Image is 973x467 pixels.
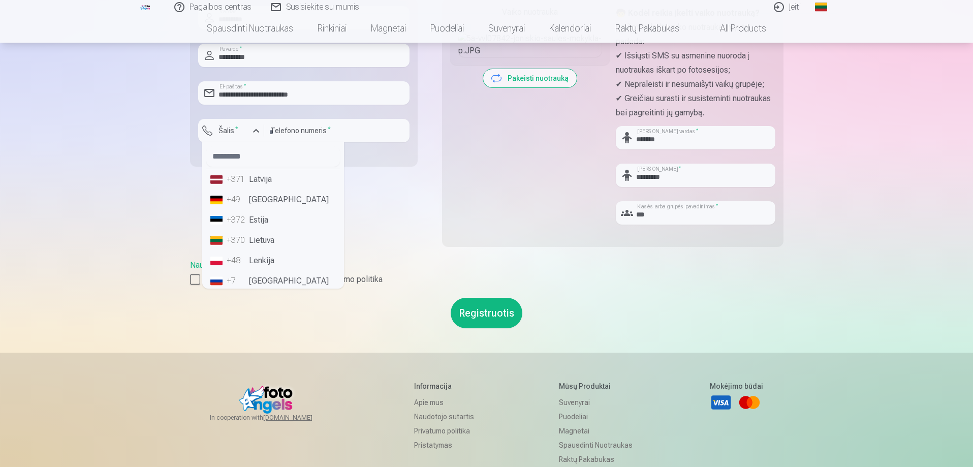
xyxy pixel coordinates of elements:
img: /fa2 [140,4,151,10]
div: , [190,259,783,286]
li: [GEOGRAPHIC_DATA] [206,190,340,210]
a: Raktų pakabukas [603,14,692,43]
a: Puodeliai [418,14,476,43]
a: Suvenyrai [476,14,537,43]
a: Mastercard [738,391,761,414]
p: ✔ Išsiųsti SMS su asmenine nuoroda į nuotraukas iškart po fotosesijos; [616,49,775,77]
img: 5a-vvl07842-joniskio-saules-mokykla-p.JPG [458,33,602,57]
p: ✔ Greičiau surasti ir susisteminti nuotraukas bei pagreitinti jų gamybą. [616,91,775,120]
li: [GEOGRAPHIC_DATA] [206,271,340,291]
a: Magnetai [359,14,418,43]
div: +371 [227,173,247,185]
span: In cooperation with [210,414,337,422]
a: Magnetai [559,424,633,438]
div: [PERSON_NAME] yra privalomas [198,142,264,159]
a: Spausdinti nuotraukas [559,438,633,452]
a: All products [692,14,778,43]
a: Kalendoriai [537,14,603,43]
li: Estija [206,210,340,230]
a: Naudotojo sutartis [190,260,255,270]
a: Raktų pakabukas [559,452,633,466]
div: +7 [227,275,247,287]
div: +372 [227,214,247,226]
div: +48 [227,255,247,267]
label: Šalis [214,126,242,136]
button: Pakeisti nuotrauką [483,69,577,87]
label: Sutinku su Naudotojo sutartimi ir privatumo politika [190,273,783,286]
a: Puodeliai [559,410,633,424]
a: Privatumo politika [414,424,482,438]
button: Šalis* [198,119,264,142]
a: Rinkiniai [305,14,359,43]
a: Apie mus [414,395,482,410]
a: [DOMAIN_NAME] [263,414,337,422]
a: Naudotojo sutartis [414,410,482,424]
li: Lietuva [206,230,340,251]
a: Visa [710,391,732,414]
h5: Mokėjimo būdai [710,381,763,391]
button: Registruotis [451,298,522,328]
div: +370 [227,234,247,246]
li: Lenkija [206,251,340,271]
a: Spausdinti nuotraukas [195,14,305,43]
div: +49 [227,194,247,206]
a: Suvenyrai [559,395,633,410]
a: Pristatymas [414,438,482,452]
h5: Mūsų produktai [559,381,633,391]
li: Latvija [206,169,340,190]
h5: Informacija [414,381,482,391]
p: ✔ Nepraleisti ir nesumaišyti vaikų grupėje; [616,77,775,91]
